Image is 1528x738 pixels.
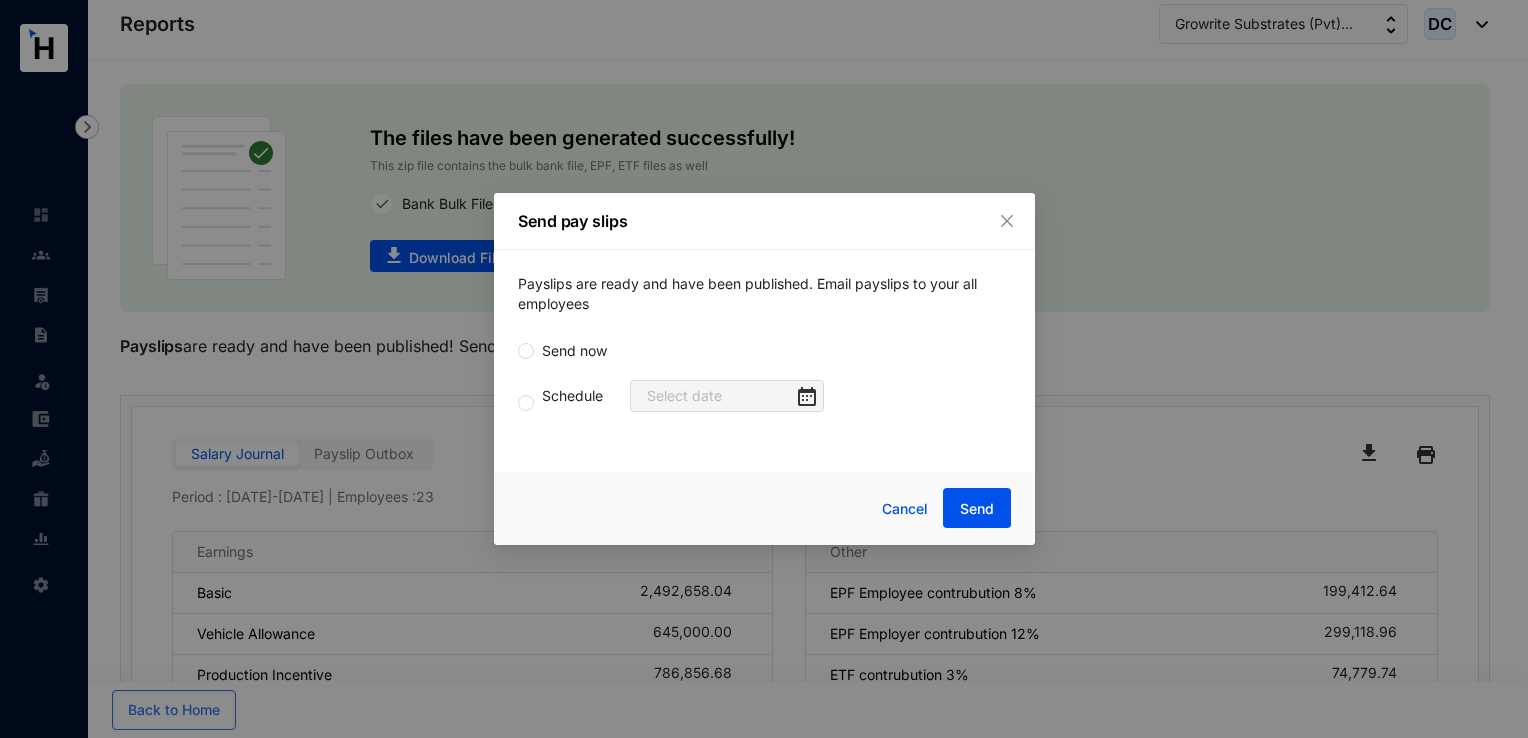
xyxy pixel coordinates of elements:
[866,489,942,529] button: Cancel
[942,488,1010,528] button: Send
[534,385,611,407] span: Schedule
[647,385,794,407] input: Select date
[959,499,993,519] span: Send
[518,274,1011,314] p: Payslips are ready and have been published. Email payslips to your all employees
[999,213,1015,229] span: close
[881,498,927,520] span: Cancel
[996,210,1018,232] button: Close
[534,340,615,362] span: Send now
[518,209,1011,233] p: Send pay slips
